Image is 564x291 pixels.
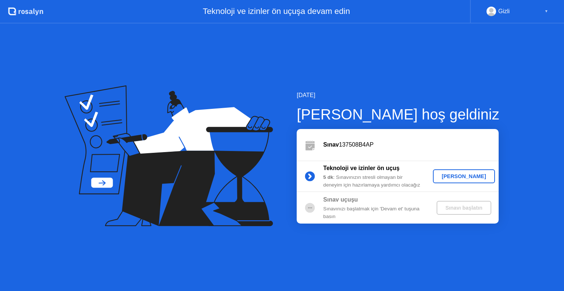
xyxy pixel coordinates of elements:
[440,205,488,211] div: Sınavı başlatın
[323,205,429,220] div: Sınavınızı başlatmak için 'Devam et' tuşuna basın
[433,169,495,183] button: [PERSON_NAME]
[498,7,510,16] div: Gizli
[323,141,339,148] b: Sınav
[297,103,499,125] div: [PERSON_NAME] hoş geldiniz
[323,196,358,203] b: Sınav uçuşu
[437,201,491,215] button: Sınavı başlatın
[323,165,399,171] b: Teknoloji ve izinler ön uçuş
[323,174,429,189] div: : Sınavınızın stresli olmayan bir deneyim için hazırlamaya yardımcı olacağız
[323,140,499,149] div: 137508B4AP
[323,174,333,180] b: 5 dk
[436,173,492,179] div: [PERSON_NAME]
[545,7,548,16] div: ▼
[297,91,499,100] div: [DATE]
